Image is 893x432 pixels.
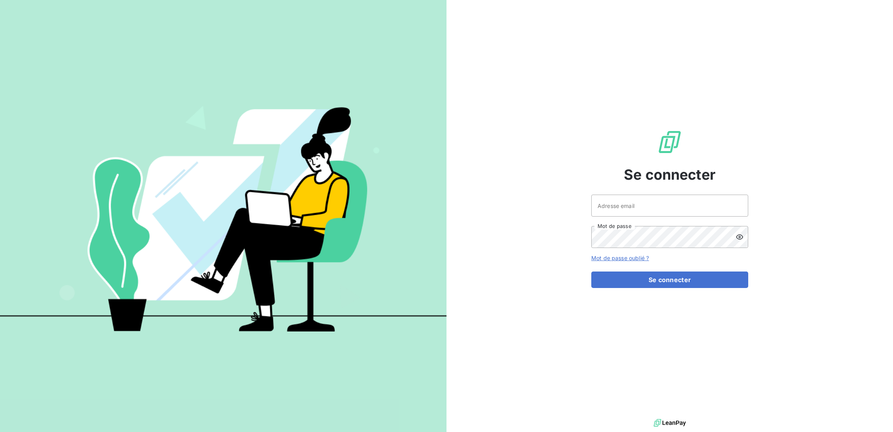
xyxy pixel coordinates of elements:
[591,272,748,288] button: Se connecter
[654,417,686,429] img: logo
[657,129,682,155] img: Logo LeanPay
[624,164,716,185] span: Se connecter
[591,195,748,217] input: placeholder
[591,255,649,261] a: Mot de passe oublié ?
